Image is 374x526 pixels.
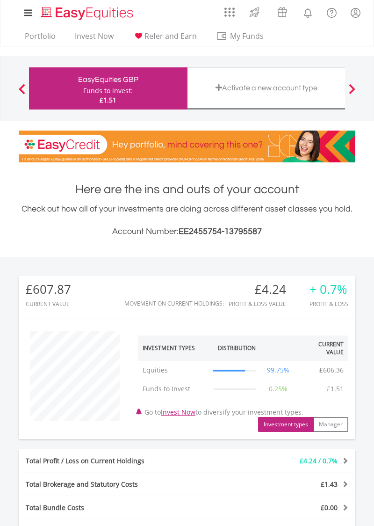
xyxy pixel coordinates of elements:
img: vouchers-v2.svg [274,5,290,20]
div: Go to to diversify your investment types. [131,326,355,432]
span: £0.00 [321,503,338,512]
span: £1.43 [321,480,338,489]
div: + 0.7% [309,283,348,296]
span: £4.24 / 0.7% [300,456,338,465]
span: £1.51 [100,95,116,104]
img: EasyEquities_Logo.png [39,6,137,21]
div: Activate a new account type [193,81,340,95]
div: CURRENT VALUE [26,301,71,307]
td: Funds to Invest [138,380,208,398]
span: Refer and Earn [144,31,197,41]
td: £1.51 [322,380,348,398]
button: Investment types [258,417,314,432]
div: Profit & Loss Value [229,301,298,307]
div: Total Bundle Costs [19,503,215,512]
div: Distribution [218,344,256,352]
a: Home page [37,2,137,21]
td: £606.36 [315,361,348,380]
div: Funds to invest: [83,86,133,95]
div: Total Profit / Loss on Current Holdings [19,456,215,466]
div: Profit & Loss [309,301,348,307]
img: thrive-v2.svg [247,5,262,20]
th: Investment Types [138,336,208,361]
th: Current Value [295,336,348,361]
img: grid-menu-icon.svg [224,7,235,17]
span: My Funds [216,30,277,42]
div: £607.87 [26,283,71,296]
a: FAQ's and Support [320,2,344,21]
img: EasyCredit Promotion Banner [19,131,355,162]
td: 0.25% [260,380,295,398]
a: AppsGrid [218,2,241,17]
a: Portfolio [21,31,59,46]
h1: Here are the ins and outs of your account [19,181,355,198]
h3: Account Number: [19,225,355,238]
div: £4.24 [229,283,298,296]
button: Previous [13,88,31,98]
span: EE2455754-13795587 [179,227,262,236]
div: EasyEquities GBP [35,73,182,86]
td: 99.75% [260,361,295,380]
a: Invest Now [71,31,117,46]
td: Equities [138,361,208,380]
a: Vouchers [268,2,296,20]
a: Refer and Earn [129,31,201,46]
div: Check out how all of your investments are doing across different asset classes you hold. [19,203,355,238]
button: Manager [313,417,348,432]
div: Total Brokerage and Statutory Costs [19,480,215,489]
button: Next [343,88,361,98]
a: Notifications [296,2,320,21]
a: Invest Now [161,408,195,416]
a: My Profile [344,2,367,23]
div: Movement on Current Holdings: [124,300,224,307]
